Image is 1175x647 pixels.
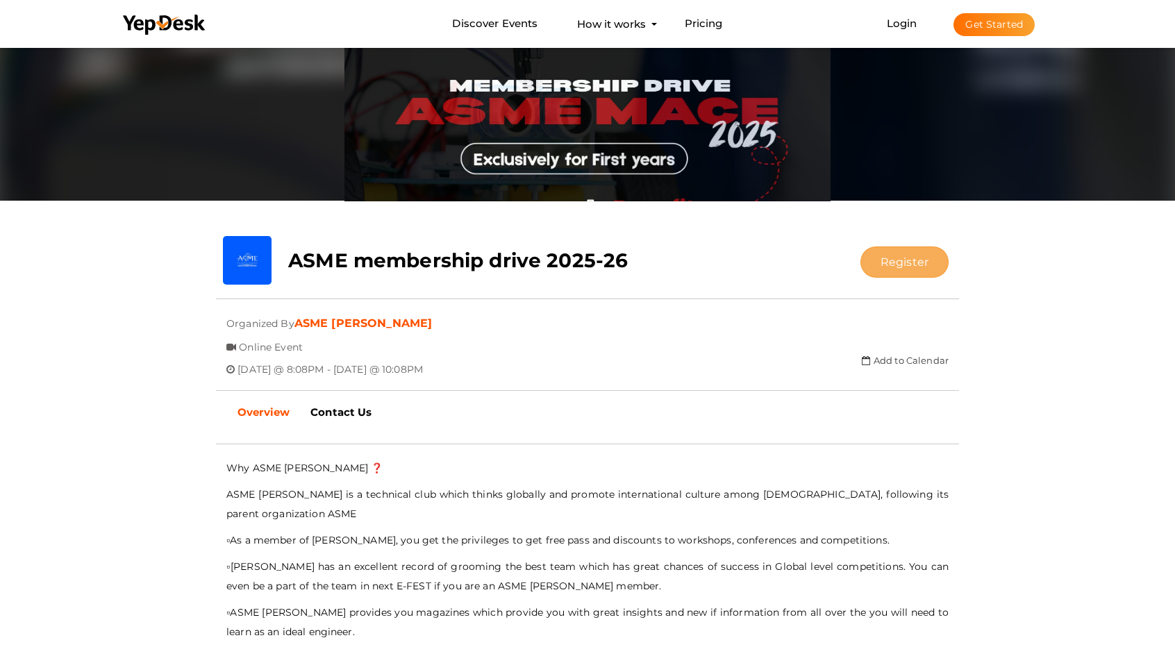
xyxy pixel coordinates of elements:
[294,317,433,330] a: ASME [PERSON_NAME]
[685,11,723,37] a: Pricing
[227,395,300,430] a: Overview
[452,11,537,37] a: Discover Events
[239,330,303,353] span: Online Event
[226,603,949,641] p: ▫ASME [PERSON_NAME] provides you magazines which provide you with great insights and new if infor...
[862,355,949,366] a: Add to Calendar
[288,249,628,272] b: ASME membership drive 2025-26
[860,246,949,278] button: Register
[223,236,272,285] img: TB03FAF8_small.png
[226,557,949,596] p: ▫[PERSON_NAME] has an excellent record of grooming the best team which has great chances of succe...
[887,17,917,30] a: Login
[310,405,372,419] b: Contact Us
[237,353,423,376] span: [DATE] @ 8:08PM - [DATE] @ 10:08PM
[226,458,949,478] p: Why ASME [PERSON_NAME] ❓
[953,13,1035,36] button: Get Started
[226,485,949,523] p: ASME [PERSON_NAME] is a technical club which thinks globally and promote international culture am...
[300,395,382,430] a: Contact Us
[237,405,290,419] b: Overview
[226,307,294,330] span: Organized By
[573,11,650,37] button: How it works
[226,530,949,550] p: ▫As a member of [PERSON_NAME], you get the privileges to get free pass and discounts to workshops...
